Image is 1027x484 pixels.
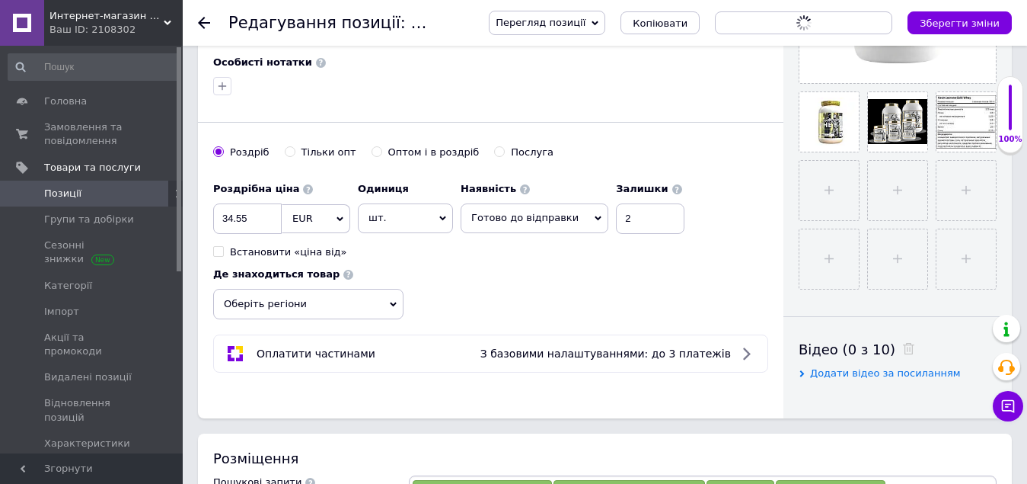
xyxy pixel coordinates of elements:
span: шт. [358,204,453,232]
b: Одиниця [358,183,409,194]
b: Де знаходиться товар [213,268,340,280]
b: Наявність [461,183,516,194]
div: Розміщення [213,449,997,468]
input: 0 [213,204,282,234]
span: Перегляд позиції [496,17,585,28]
span: З базовими налаштуваннями: до 3 платежів [480,348,731,360]
span: Імпорт [44,305,79,319]
span: Групи та добірки [44,213,134,226]
h2: [PERSON_NAME] Gold Whey: [15,177,538,194]
b: Особисті нотатки [213,56,312,68]
span: Копіювати [633,18,687,29]
span: Товари та послуги [44,161,141,175]
div: 100% Якість заповнення [997,76,1023,153]
h1: Редагування позиції: Протеин Kevin Levrone Gold Whey 72% білка.(908 g вкусы в асортименте) [228,14,1008,32]
span: Характеристики [44,437,130,450]
strong: Протеин [PERSON_NAME] (908 g) [15,14,264,31]
div: Ваш ID: 2108302 [49,23,183,37]
span: EUR [292,213,313,224]
span: Замовлення та повідомлення [44,120,141,148]
p: Поддержать положительный азотистый баланс, необходимый для эффективного построения мышц и их восс... [15,43,538,139]
span: Відновлення позицій [44,396,141,424]
div: Встановити «ціна від» [230,245,347,259]
span: Позиції [44,187,81,200]
div: Послуга [511,146,553,159]
span: Відео (0 з 10) [799,341,895,357]
div: Оптом і в роздріб [388,146,480,159]
button: Чат з покупцем [993,391,1023,421]
i: Зберегти зміни [920,18,1000,29]
span: Оберіть регіони [213,289,403,319]
button: Зберегти зміни [907,11,1012,34]
span: Оплатити частинами [257,348,375,360]
span: Интернет-магазин «SPORT MANIA» [49,9,164,23]
b: Залишки [616,183,668,194]
div: 100% [998,134,1022,145]
span: Готово до відправки [471,212,579,223]
span: Акції та промокоди [44,331,141,358]
span: Головна [44,95,87,108]
input: Пошук [8,53,180,81]
span: Категорії [44,279,92,293]
div: Повернутися назад [198,17,210,29]
span: Видалені позиції [44,370,132,384]
div: Роздріб [230,146,270,159]
span: Сезонні знижки [44,239,141,266]
button: Копіювати [620,11,700,34]
div: Тільки опт [301,146,356,159]
input: - [616,204,684,234]
b: Роздрібна ціна [213,183,299,194]
span: Додати відео за посиланням [810,367,961,379]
